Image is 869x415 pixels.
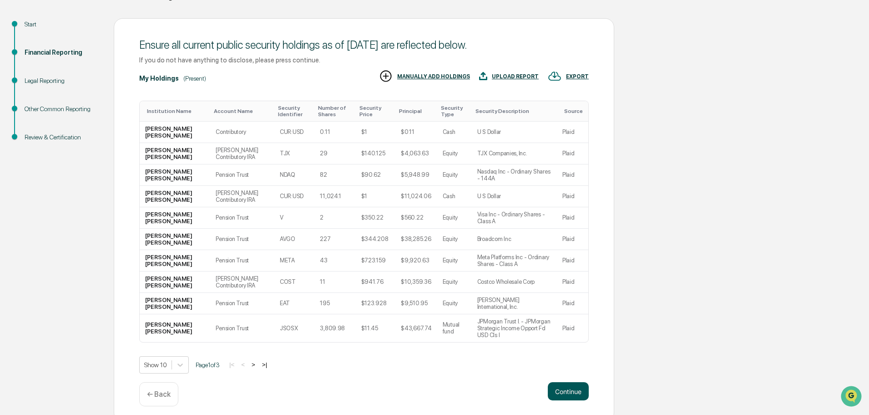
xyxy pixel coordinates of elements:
div: Toggle SortBy [214,108,271,114]
td: NDAQ [274,164,314,186]
div: Toggle SortBy [564,108,585,114]
a: Powered byPylon [64,154,110,161]
td: Plaid [557,143,588,164]
td: TJX [274,143,314,164]
button: < [238,361,248,369]
td: [PERSON_NAME] [PERSON_NAME] [140,207,210,229]
td: Plaid [557,122,588,143]
img: EXPORT [548,69,561,83]
img: MANUALLY ADD HOLDINGS [379,69,393,83]
td: $5,948.99 [395,164,437,186]
span: Attestations [75,115,113,124]
td: CUR:USD [274,122,314,143]
td: Broadcom Inc [472,229,557,250]
div: 🖐️ [9,116,16,123]
td: 3,809.98 [314,314,355,342]
td: $123.928 [356,293,396,314]
td: [PERSON_NAME] [PERSON_NAME] [140,272,210,293]
td: Pension Trust [210,207,274,229]
div: Ensure all current public security holdings as of [DATE] are reflected below. [139,38,589,51]
td: Pension Trust [210,293,274,314]
div: Review & Certification [25,133,99,142]
td: $723.159 [356,250,396,272]
p: How can we help? [9,19,166,34]
button: > [249,361,258,369]
td: [PERSON_NAME] [PERSON_NAME] [140,250,210,272]
div: Toggle SortBy [475,108,553,114]
div: Toggle SortBy [318,105,352,118]
td: [PERSON_NAME] [PERSON_NAME] [140,143,210,164]
td: Pension Trust [210,250,274,272]
td: [PERSON_NAME] [PERSON_NAME] [140,314,210,342]
div: If you do not have anything to disclose, please press continue. [139,56,589,64]
td: 11 [314,272,355,293]
div: We're available if you need us! [31,79,115,86]
td: [PERSON_NAME] International, Inc. [472,293,557,314]
td: Plaid [557,186,588,207]
a: 🖐️Preclearance [5,111,62,128]
td: $941.76 [356,272,396,293]
td: JSOSX [274,314,314,342]
iframe: Open customer support [840,385,864,410]
td: Equity [437,229,472,250]
td: 29 [314,143,355,164]
div: Toggle SortBy [278,105,311,118]
td: Equity [437,250,472,272]
td: Equity [437,272,472,293]
td: $344.208 [356,229,396,250]
td: 195 [314,293,355,314]
td: Costco Wholesale Corp [472,272,557,293]
td: Plaid [557,250,588,272]
td: [PERSON_NAME] Contributory IRA [210,186,274,207]
td: $11.45 [356,314,396,342]
td: $11,024.06 [395,186,437,207]
td: Plaid [557,314,588,342]
div: Toggle SortBy [399,108,433,114]
td: V [274,207,314,229]
td: Plaid [557,207,588,229]
td: TJX Companies, Inc. [472,143,557,164]
td: Pension Trust [210,164,274,186]
div: 🗄️ [66,116,73,123]
td: Equity [437,207,472,229]
div: MANUALLY ADD HOLDINGS [397,73,470,80]
td: EAT [274,293,314,314]
td: Equity [437,143,472,164]
td: Contributory [210,122,274,143]
td: [PERSON_NAME] [PERSON_NAME] [140,122,210,143]
td: $350.22 [356,207,396,229]
td: $0.11 [395,122,437,143]
td: Equity [437,293,472,314]
td: CUR:USD [274,186,314,207]
a: 🗄️Attestations [62,111,116,128]
td: $1 [356,186,396,207]
div: Toggle SortBy [359,105,392,118]
td: [PERSON_NAME] [PERSON_NAME] [140,164,210,186]
img: 1746055101610-c473b297-6a78-478c-a979-82029cc54cd1 [9,70,25,86]
td: 11,024.1 [314,186,355,207]
span: Pylon [91,154,110,161]
div: Start [25,20,99,29]
td: [PERSON_NAME] Contributory IRA [210,272,274,293]
button: Continue [548,382,589,400]
td: JPMorgan Trust I. - JPMorgan Strategic Income Opport Fd USD Cls I [472,314,557,342]
td: 227 [314,229,355,250]
td: Equity [437,164,472,186]
td: Pension Trust [210,229,274,250]
td: $38,285.26 [395,229,437,250]
div: Financial Reporting [25,48,99,57]
div: 🔎 [9,133,16,140]
td: Cash [437,122,472,143]
div: (Present) [183,75,206,82]
span: Page 1 of 3 [196,361,220,369]
div: Start new chat [31,70,149,79]
td: Meta Platforms Inc - Ordinary Shares - Class A [472,250,557,272]
td: Plaid [557,293,588,314]
td: COST [274,272,314,293]
button: Start new chat [155,72,166,83]
td: AVGO [274,229,314,250]
td: $560.22 [395,207,437,229]
td: U S Dollar [472,186,557,207]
